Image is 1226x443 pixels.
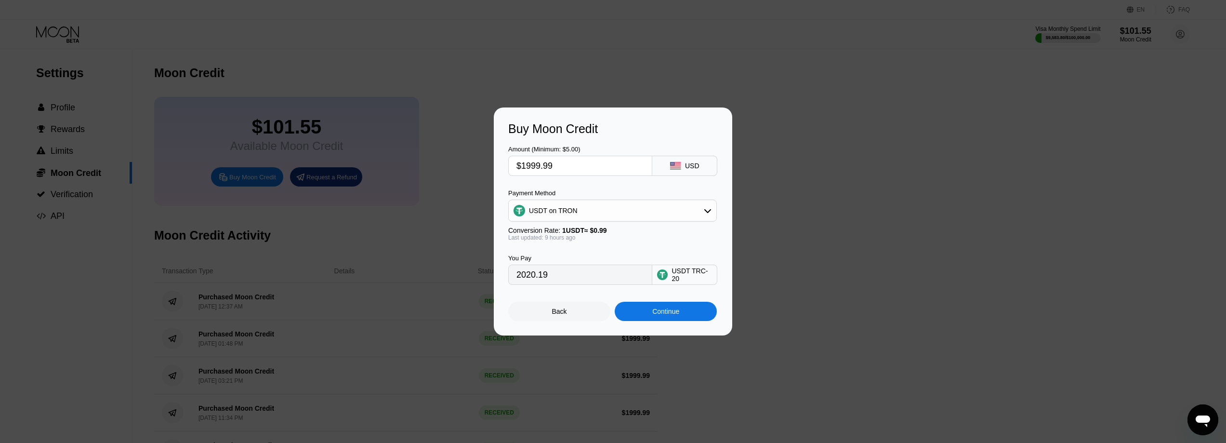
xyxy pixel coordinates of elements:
[508,255,652,262] div: You Pay
[529,207,578,215] div: USDT on TRON
[508,189,717,197] div: Payment Method
[508,122,718,136] div: Buy Moon Credit
[508,234,717,241] div: Last updated: 9 hours ago
[508,302,610,321] div: Back
[1187,404,1218,435] iframe: Кнопка запуска окна обмена сообщениями
[685,162,699,170] div: USD
[509,201,716,220] div: USDT on TRON
[552,308,567,315] div: Back
[516,156,644,175] input: $0.00
[508,227,717,234] div: Conversion Rate:
[615,302,717,321] div: Continue
[652,308,679,315] div: Continue
[672,267,712,282] div: USDT TRC-20
[508,146,652,153] div: Amount (Minimum: $5.00)
[562,227,607,234] span: 1 USDT ≈ $0.99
